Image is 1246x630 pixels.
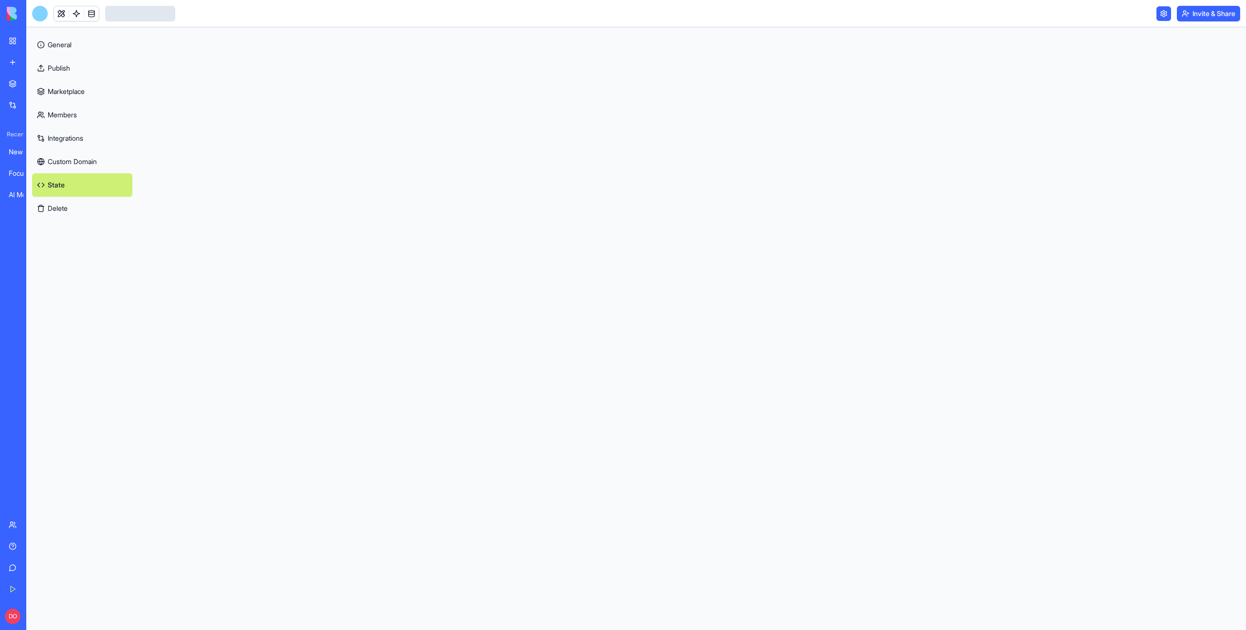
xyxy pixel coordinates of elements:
[9,190,36,200] div: AI Messaging Command Center
[5,609,20,624] span: DO
[32,33,132,56] a: General
[1177,6,1240,21] button: Invite & Share
[32,173,132,197] a: State
[9,168,36,178] div: Focus Timer
[32,150,132,173] a: Custom Domain
[32,197,132,220] button: Delete
[3,164,42,183] a: Focus Timer
[32,127,132,150] a: Integrations
[32,80,132,103] a: Marketplace
[9,147,36,157] div: New App
[3,185,42,204] a: AI Messaging Command Center
[3,142,42,162] a: New App
[7,7,67,20] img: logo
[32,56,132,80] a: Publish
[3,130,23,138] span: Recent
[32,103,132,127] a: Members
